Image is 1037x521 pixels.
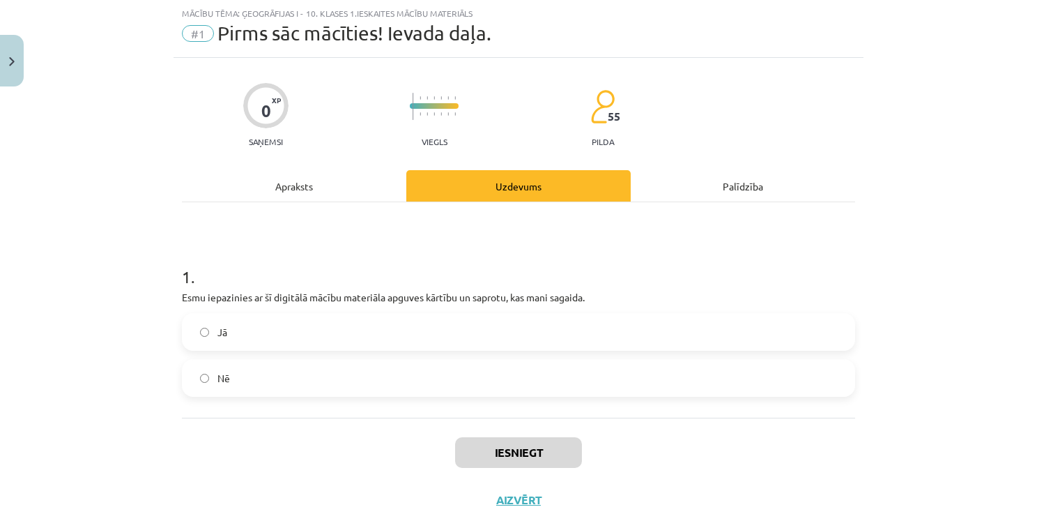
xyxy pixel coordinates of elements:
h1: 1 . [182,243,855,286]
img: icon-short-line-57e1e144782c952c97e751825c79c345078a6d821885a25fce030b3d8c18986b.svg [433,112,435,116]
button: Iesniegt [455,437,582,468]
p: pilda [592,137,614,146]
input: Nē [200,374,209,383]
img: icon-short-line-57e1e144782c952c97e751825c79c345078a6d821885a25fce030b3d8c18986b.svg [427,96,428,100]
p: Saņemsi [243,137,289,146]
img: icon-close-lesson-0947bae3869378f0d4975bcd49f059093ad1ed9edebbc8119c70593378902aed.svg [9,57,15,66]
img: students-c634bb4e5e11cddfef0936a35e636f08e4e9abd3cc4e673bd6f9a4125e45ecb1.svg [590,89,615,124]
img: icon-short-line-57e1e144782c952c97e751825c79c345078a6d821885a25fce030b3d8c18986b.svg [440,112,442,116]
img: icon-long-line-d9ea69661e0d244f92f715978eff75569469978d946b2353a9bb055b3ed8787d.svg [413,93,414,120]
img: icon-short-line-57e1e144782c952c97e751825c79c345078a6d821885a25fce030b3d8c18986b.svg [420,112,421,116]
img: icon-short-line-57e1e144782c952c97e751825c79c345078a6d821885a25fce030b3d8c18986b.svg [440,96,442,100]
button: Aizvērt [492,493,545,507]
img: icon-short-line-57e1e144782c952c97e751825c79c345078a6d821885a25fce030b3d8c18986b.svg [427,112,428,116]
img: icon-short-line-57e1e144782c952c97e751825c79c345078a6d821885a25fce030b3d8c18986b.svg [447,112,449,116]
div: Palīdzība [631,170,855,202]
p: Esmu iepazinies ar šī digitālā mācību materiāla apguves kārtību un saprotu, kas mani sagaida. [182,290,855,305]
img: icon-short-line-57e1e144782c952c97e751825c79c345078a6d821885a25fce030b3d8c18986b.svg [433,96,435,100]
div: Mācību tēma: Ģeogrāfijas i - 10. klases 1.ieskaites mācību materiāls [182,8,855,18]
span: Pirms sāc mācīties! Ievada daļa. [217,22,491,45]
span: Jā [217,325,227,340]
span: #1 [182,25,214,42]
img: icon-short-line-57e1e144782c952c97e751825c79c345078a6d821885a25fce030b3d8c18986b.svg [454,96,456,100]
div: Uzdevums [406,170,631,202]
span: XP [272,96,281,104]
p: Viegls [422,137,447,146]
div: Apraksts [182,170,406,202]
input: Jā [200,328,209,337]
div: 0 [261,101,271,121]
span: 55 [608,110,620,123]
img: icon-short-line-57e1e144782c952c97e751825c79c345078a6d821885a25fce030b3d8c18986b.svg [447,96,449,100]
span: Nē [217,371,230,386]
img: icon-short-line-57e1e144782c952c97e751825c79c345078a6d821885a25fce030b3d8c18986b.svg [454,112,456,116]
img: icon-short-line-57e1e144782c952c97e751825c79c345078a6d821885a25fce030b3d8c18986b.svg [420,96,421,100]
